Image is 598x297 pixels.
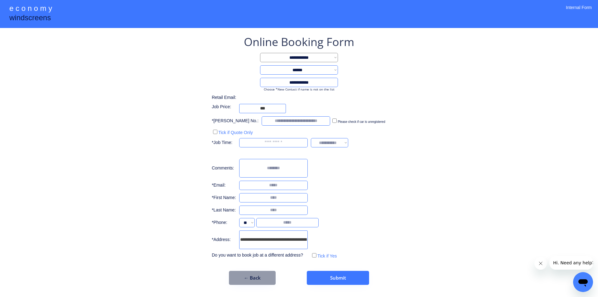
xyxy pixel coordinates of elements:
button: ← Back [229,271,276,285]
div: *Address: [212,237,236,243]
div: Comments: [212,165,236,171]
div: Do you want to book job at a different address? [212,252,308,258]
label: Tick if Quote Only [218,130,253,135]
button: Submit [307,271,369,285]
div: *First Name: [212,195,236,201]
div: *Last Name: [212,207,236,213]
iframe: Close message [534,257,547,270]
label: Please check if car is unregistered [338,120,385,123]
iframe: Button to launch messaging window [573,272,593,292]
div: *Job Time: [212,140,236,146]
label: Tick if Yes [317,253,337,258]
div: Online Booking Form [244,34,354,50]
div: *[PERSON_NAME] No.: [212,118,259,124]
span: Hi. Need any help? [4,4,45,9]
iframe: Message from company [549,256,593,270]
div: Choose *New Contact if name is not on the list [260,87,338,91]
div: *Phone: [212,220,236,226]
div: Job Price: [212,104,236,110]
div: Internal Form [566,5,592,19]
div: *Email: [212,182,236,188]
div: e c o n o m y [9,3,52,15]
div: Retail Email: [212,95,243,101]
div: windscreens [9,12,51,25]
